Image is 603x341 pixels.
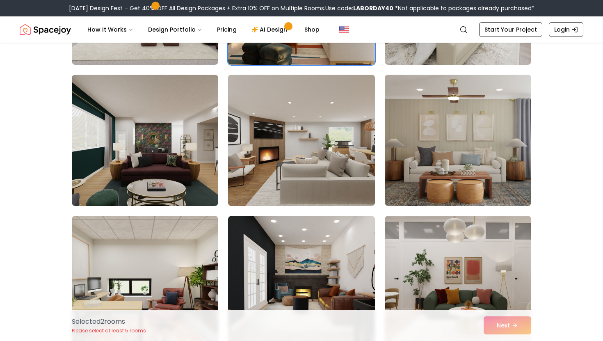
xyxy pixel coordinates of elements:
[353,4,393,12] b: LABORDAY40
[224,71,378,209] img: Room room-11
[245,21,296,38] a: AI Design
[20,16,583,43] nav: Global
[479,22,542,37] a: Start Your Project
[20,21,71,38] a: Spacejoy
[393,4,534,12] span: *Not applicable to packages already purchased*
[210,21,243,38] a: Pricing
[72,327,146,334] p: Please select at least 5 rooms
[72,75,218,206] img: Room room-10
[81,21,326,38] nav: Main
[142,21,209,38] button: Design Portfolio
[385,75,531,206] img: Room room-12
[339,25,349,34] img: United States
[549,22,583,37] a: Login
[69,4,534,12] div: [DATE] Design Fest – Get 40% OFF All Design Packages + Extra 10% OFF on Multiple Rooms.
[298,21,326,38] a: Shop
[72,317,146,327] p: Selected 2 room s
[81,21,140,38] button: How It Works
[20,21,71,38] img: Spacejoy Logo
[325,4,393,12] span: Use code:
